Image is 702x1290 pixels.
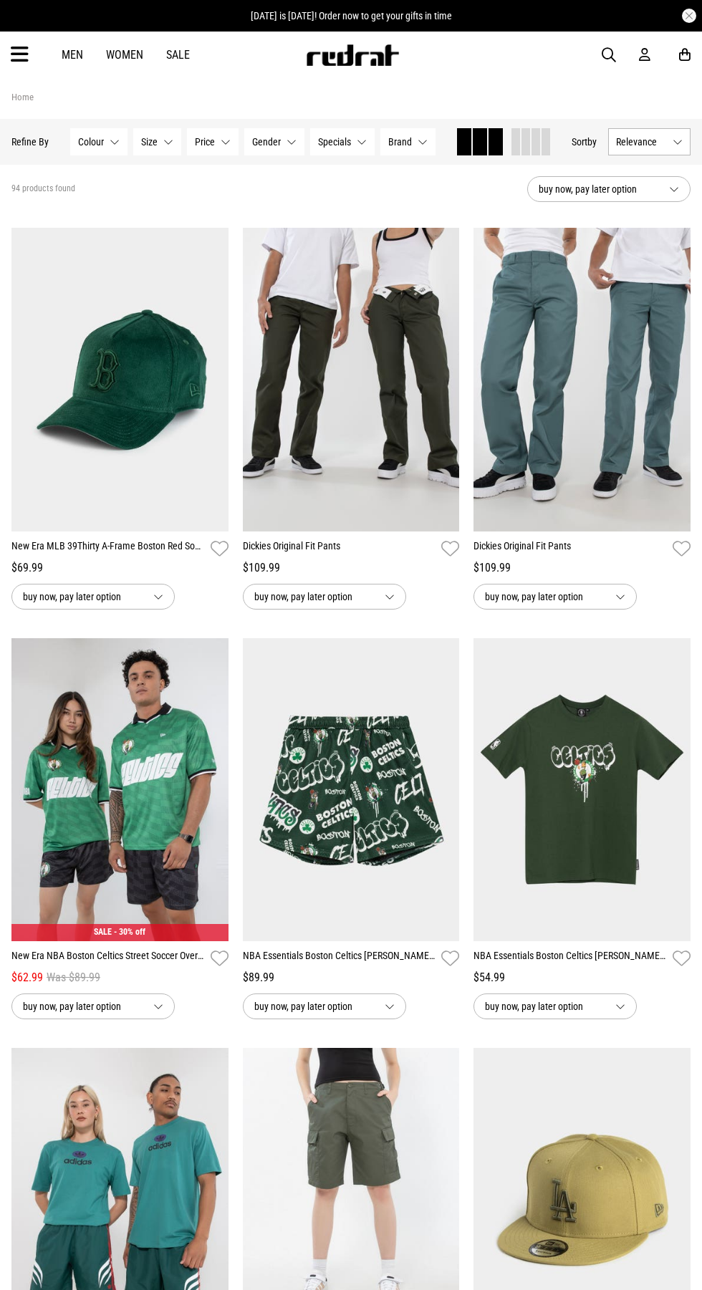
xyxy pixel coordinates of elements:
[527,176,691,202] button: buy now, pay later option
[608,128,691,155] button: Relevance
[380,128,436,155] button: Brand
[587,136,597,148] span: by
[70,128,128,155] button: Colour
[473,539,667,559] a: Dickies Original Fit Pants
[473,969,691,986] div: $54.99
[251,10,452,21] span: [DATE] is [DATE]! Order now to get your gifts in time
[243,948,436,969] a: NBA Essentials Boston Celtics [PERSON_NAME] Short - Youth
[254,588,373,605] span: buy now, pay later option
[11,559,229,577] div: $69.99
[11,183,75,195] span: 94 products found
[244,128,304,155] button: Gender
[388,136,412,148] span: Brand
[473,948,667,969] a: NBA Essentials Boston Celtics [PERSON_NAME] Sleeve Vintage Tee - Youth
[47,969,100,986] span: Was $89.99
[11,948,205,969] a: New Era NBA Boston Celtics Street Soccer Oversized Fit Tee
[243,638,460,942] img: Nba Essentials Boston Celtics Everett Mesh Short - Youth in Green
[572,133,597,150] button: Sortby
[195,136,215,148] span: Price
[11,638,229,942] img: New Era Nba Boston Celtics Street Soccer Oversized Fit Tee in Green
[473,559,691,577] div: $109.99
[106,48,143,62] a: Women
[243,539,436,559] a: Dickies Original Fit Pants
[11,92,34,102] a: Home
[11,584,175,610] button: buy now, pay later option
[114,927,145,937] span: - 30% off
[252,136,281,148] span: Gender
[616,136,667,148] span: Relevance
[243,993,406,1019] button: buy now, pay later option
[11,136,49,148] p: Refine By
[78,136,104,148] span: Colour
[133,128,181,155] button: Size
[243,559,460,577] div: $109.99
[243,584,406,610] button: buy now, pay later option
[62,48,83,62] a: Men
[254,998,373,1015] span: buy now, pay later option
[11,228,229,531] img: New Era Mlb 39thirty A-frame Boston Red Sox Cord Fitted Cap in Green
[473,993,637,1019] button: buy now, pay later option
[23,588,142,605] span: buy now, pay later option
[11,993,175,1019] button: buy now, pay later option
[166,48,190,62] a: Sale
[310,128,375,155] button: Specials
[305,44,400,66] img: Redrat logo
[473,638,691,942] img: Nba Essentials Boston Celtics Everett Short Sleeve Vintage Tee - Youth in Green
[11,539,205,559] a: New Era MLB 39Thirty A-Frame Boston Red Sox Cord Fitted Cap
[539,180,658,198] span: buy now, pay later option
[243,228,460,531] img: Dickies Original Fit Pants in Green
[473,228,691,531] img: Dickies Original Fit Pants in Green
[318,136,351,148] span: Specials
[94,927,112,937] span: SALE
[485,588,604,605] span: buy now, pay later option
[141,136,158,148] span: Size
[485,998,604,1015] span: buy now, pay later option
[23,998,142,1015] span: buy now, pay later option
[473,584,637,610] button: buy now, pay later option
[11,969,43,986] span: $62.99
[243,969,460,986] div: $89.99
[187,128,239,155] button: Price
